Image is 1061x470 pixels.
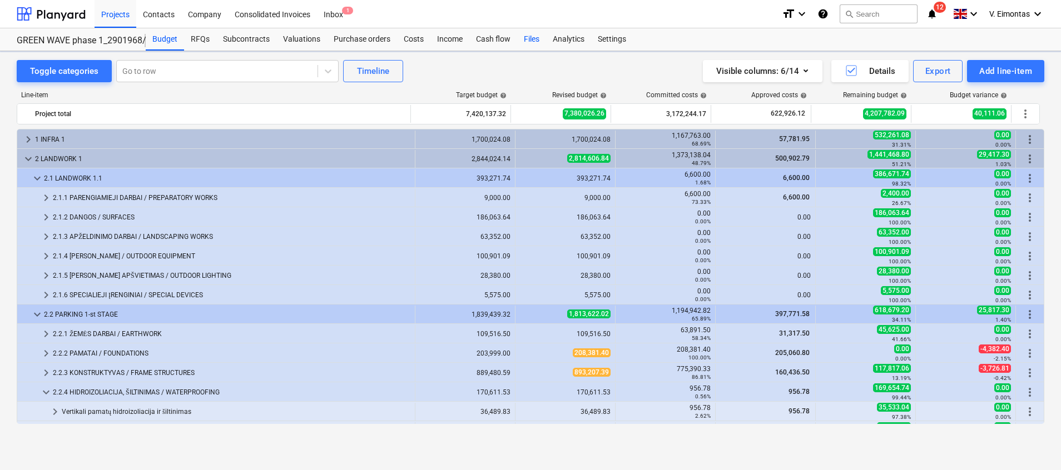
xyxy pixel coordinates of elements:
[39,288,53,302] span: keyboard_arrow_right
[1023,327,1037,341] span: More actions
[995,414,1011,420] small: 0.00%
[994,169,1011,178] span: 0.00
[720,213,811,221] div: 0.00
[845,64,895,78] div: Details
[17,60,112,82] button: Toggle categories
[420,311,510,318] div: 1,839,439.32
[925,64,951,78] div: Export
[620,132,711,147] div: 1,167,763.00
[520,213,611,221] div: 186,063.64
[517,28,546,51] a: Files
[53,286,410,304] div: 2.1.6 SPECIALIEJI ĮRENGINIAI / SPECIAL DEVICES
[327,28,397,51] a: Purchase orders
[1023,308,1037,321] span: More actions
[774,310,811,318] span: 397,771.58
[646,91,707,99] div: Committed costs
[774,368,811,376] span: 160,436.50
[53,383,410,401] div: 2.2.4 HIDROIZOLIACIJA, ŠILTINIMAS / WATERPROOFING
[53,325,410,343] div: 2.2.1 ŽEMĖS DARBAI / EARTHWORK
[48,405,62,418] span: keyboard_arrow_right
[35,131,410,148] div: 1 INFRA 1
[620,423,711,439] div: 0.00
[774,154,811,162] span: 500,902.79
[889,278,911,284] small: 100.00%
[1005,417,1061,470] iframe: Chat Widget
[520,388,611,396] div: 170,611.53
[998,92,1007,99] span: help
[877,403,911,412] span: 35,533.04
[620,287,711,303] div: 0.00
[420,330,510,338] div: 109,516.50
[995,336,1011,342] small: 0.00%
[977,150,1011,159] span: 29,417.30
[873,247,911,256] span: 100,901.09
[994,325,1011,334] span: 0.00
[573,348,611,357] span: 208,381.40
[567,309,611,318] span: 1,813,622.02
[703,60,822,82] button: Visible columns:6/14
[716,64,809,78] div: Visible columns : 6/14
[994,131,1011,139] span: 0.00
[420,252,510,260] div: 100,901.09
[1023,230,1037,243] span: More actions
[843,91,907,99] div: Remaining budget
[39,386,53,399] span: keyboard_arrow_down
[276,28,327,51] a: Valuations
[782,174,811,182] span: 6,600.00
[62,422,410,440] div: Horizontali hidroizoliacija ir šiltinimas
[591,28,633,51] a: Settings
[995,258,1011,264] small: 0.00%
[692,316,711,322] small: 65.89%
[1023,347,1037,360] span: More actions
[873,169,911,178] span: 386,671.74
[53,228,410,246] div: 2.1.3 APŽELDINIMO DARBAI / LANDSCAPING WORKS
[520,174,611,182] div: 393,271.74
[795,7,809,21] i: keyboard_arrow_down
[782,7,795,21] i: format_size
[415,105,506,123] div: 7,420,137.32
[787,407,811,415] span: 956.78
[1023,211,1037,224] span: More actions
[994,375,1011,381] small: -0.42%
[994,228,1011,237] span: 0.00
[620,209,711,225] div: 0.00
[17,91,411,99] div: Line-item
[469,28,517,51] div: Cash flow
[620,268,711,283] div: 0.00
[778,329,811,337] span: 31,317.50
[889,239,911,245] small: 100.00%
[53,208,410,226] div: 2.1.2 DANGOS / SURFACES
[873,383,911,392] span: 169,654.74
[994,286,1011,295] span: 0.00
[720,272,811,279] div: 0.00
[620,346,711,361] div: 208,381.40
[873,306,911,314] span: 618,679.20
[616,105,706,123] div: 3,172,244.17
[889,297,911,303] small: 100.00%
[22,152,35,166] span: keyboard_arrow_down
[994,422,1011,431] span: 0.00
[39,366,53,379] span: keyboard_arrow_right
[546,28,591,51] div: Analytics
[1023,172,1037,185] span: More actions
[692,141,711,147] small: 68.69%
[695,257,711,263] small: 0.00%
[420,136,510,143] div: 1,700,024.08
[973,108,1007,119] span: 40,111.06
[31,308,44,321] span: keyboard_arrow_down
[892,394,911,401] small: 99.44%
[552,91,607,99] div: Revised budget
[967,7,980,21] i: keyboard_arrow_down
[430,28,469,51] a: Income
[420,194,510,202] div: 9,000.00
[520,194,611,202] div: 9,000.00
[520,291,611,299] div: 5,575.00
[184,28,216,51] a: RFQs
[892,317,911,323] small: 34.11%
[35,105,406,123] div: Project total
[831,60,909,82] button: Details
[420,174,510,182] div: 393,271.74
